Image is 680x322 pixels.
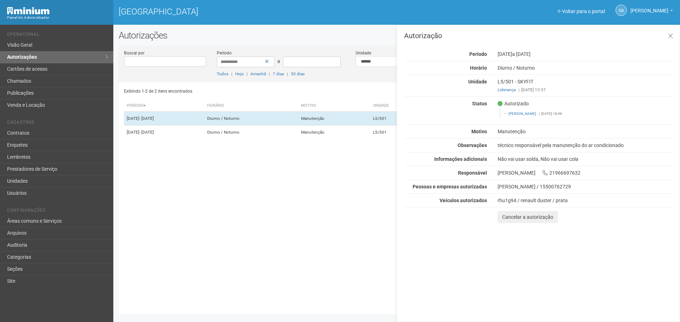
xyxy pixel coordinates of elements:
td: L5/501 [370,125,424,139]
span: | [287,71,288,76]
span: | [231,71,232,76]
td: Manutenção [298,112,370,125]
label: Unidade [356,50,371,56]
td: Diurno / Noturno [204,125,298,139]
strong: Responsável [458,170,487,176]
span: | [246,71,248,76]
a: SA [616,5,627,16]
td: [DATE] [124,125,204,139]
div: [PERSON_NAME] / 15500762729 [498,183,674,190]
td: Diurno / Noturno [204,112,298,125]
div: Diurno / Noturno [492,65,680,71]
span: a [277,58,280,64]
th: Unidade [370,100,424,112]
a: [PERSON_NAME] [509,112,536,116]
strong: Status [472,101,487,106]
strong: Pessoas e empresas autorizadas [413,184,487,189]
span: a [DATE] [512,51,531,57]
strong: Período [469,51,487,57]
img: Minium [7,7,50,14]
span: - [DATE] [139,130,154,135]
li: Configurações [7,208,108,215]
th: Motivo [298,100,370,112]
label: Buscar por [124,50,144,56]
a: Voltar para o portal [558,8,605,14]
div: [PERSON_NAME] 21966697632 [492,170,680,176]
td: Manutenção [298,125,370,139]
footer: [DATE] 18:48 [504,111,670,116]
a: 7 dias [273,71,284,76]
span: Silvio Anjos [630,1,668,13]
th: Período [124,100,204,112]
a: Hoje [235,71,244,76]
span: | [539,112,539,116]
td: [DATE] [124,112,204,125]
h2: Autorizações [119,30,675,41]
a: [PERSON_NAME] [630,9,673,14]
th: Horário [204,100,298,112]
label: Período [217,50,232,56]
div: L5/501 - SKYFIT [492,78,680,93]
div: Não vai usar solda, Não vai usar cola [492,156,680,162]
li: Operacional [7,32,108,39]
td: L5/501 [370,112,424,125]
a: Amanhã [250,71,266,76]
div: Exibindo 1-2 de 2 itens encontrados [124,86,395,96]
strong: Unidade [468,79,487,84]
strong: Observações [458,142,487,148]
span: - [DATE] [139,116,154,121]
div: Manutenção [492,128,680,135]
li: Cadastros [7,120,108,127]
span: | [518,87,520,92]
a: 30 dias [291,71,305,76]
div: [DATE] 13:37 [498,87,674,93]
strong: Motivo [471,129,487,134]
h1: [GEOGRAPHIC_DATA] [119,7,391,16]
strong: Veículos autorizados [440,198,487,203]
a: Liderança [498,87,516,92]
div: Painel do Administrador [7,14,108,21]
strong: Horário [470,65,487,71]
span: Autorizado [498,100,529,107]
a: Todos [217,71,228,76]
div: rhu1g94 / renault duster / prata [498,197,674,204]
strong: Informações adicionais [434,156,487,162]
button: Cancelar a autorização [498,211,558,223]
span: | [269,71,270,76]
div: técnico responsável pela manutenção do ar condicionado [492,142,680,148]
h3: Autorização [404,32,674,39]
div: [DATE] [492,51,680,57]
